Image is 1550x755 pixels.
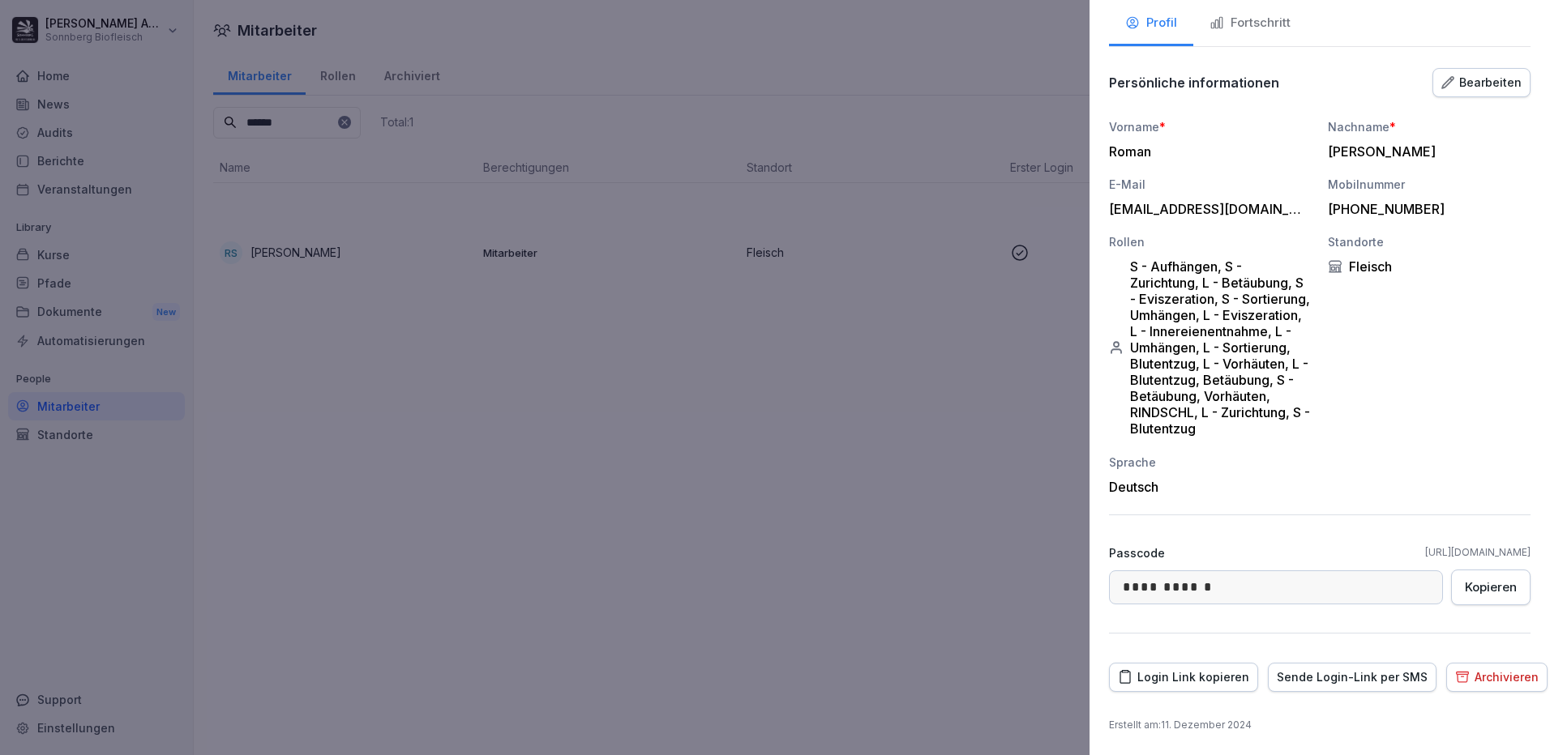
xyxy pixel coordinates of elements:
div: [PERSON_NAME] [1328,143,1522,160]
div: S - Aufhängen, S - Zurichtung, L - Betäubung, S - Eviszeration, S - Sortierung, Umhängen, L - Evi... [1109,258,1312,437]
div: [PHONE_NUMBER] [1328,201,1522,217]
div: Rollen [1109,233,1312,250]
p: Persönliche informationen [1109,75,1279,91]
div: Profil [1125,14,1177,32]
div: Login Link kopieren [1118,668,1249,686]
div: Bearbeiten [1441,74,1522,92]
button: Login Link kopieren [1109,663,1258,692]
button: Bearbeiten [1432,68,1531,97]
div: Nachname [1328,118,1531,135]
button: Archivieren [1446,663,1548,692]
div: Deutsch [1109,479,1312,495]
div: Standorte [1328,233,1531,250]
div: E-Mail [1109,176,1312,193]
p: Erstellt am : 11. Dezember 2024 [1109,718,1531,732]
div: Mobilnummer [1328,176,1531,193]
p: Passcode [1109,544,1165,561]
div: Fleisch [1328,258,1531,275]
div: Kopieren [1465,578,1517,596]
div: Sprache [1109,454,1312,471]
button: Profil [1109,2,1193,46]
div: Roman [1109,143,1304,160]
button: Kopieren [1451,569,1531,605]
div: Vorname [1109,118,1312,135]
div: Sende Login-Link per SMS [1277,668,1428,686]
div: Archivieren [1455,668,1539,686]
button: Sende Login-Link per SMS [1268,663,1437,692]
a: [URL][DOMAIN_NAME] [1425,545,1531,560]
button: Fortschritt [1193,2,1307,46]
div: [EMAIL_ADDRESS][DOMAIN_NAME] [1109,201,1304,217]
div: Fortschritt [1210,14,1291,32]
